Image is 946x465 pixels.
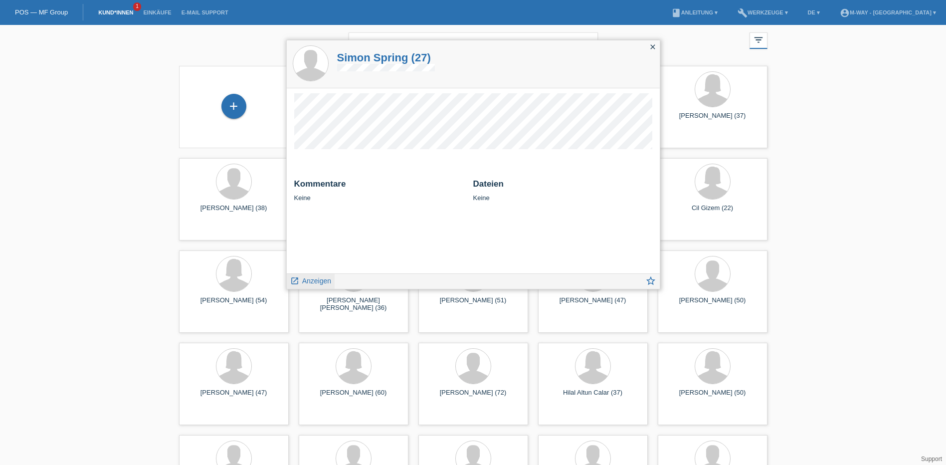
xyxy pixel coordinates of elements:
input: Suche... [349,32,598,56]
i: star_border [645,275,656,286]
a: bookAnleitung ▾ [666,9,723,15]
span: 1 [133,2,141,11]
i: account_circle [840,8,850,18]
a: Einkäufe [138,9,176,15]
a: buildWerkzeuge ▾ [733,9,793,15]
i: build [738,8,748,18]
div: [PERSON_NAME] (72) [426,389,520,405]
span: Anzeigen [302,277,331,285]
a: launch Anzeigen [290,274,332,286]
div: [PERSON_NAME] (38) [187,204,281,220]
div: [PERSON_NAME] (37) [666,112,759,128]
a: Support [921,456,942,463]
div: [PERSON_NAME] (50) [666,296,759,312]
a: star_border [645,276,656,289]
a: DE ▾ [803,9,825,15]
div: [PERSON_NAME] (60) [307,389,400,405]
h2: Dateien [473,179,652,194]
i: book [671,8,681,18]
div: [PERSON_NAME] (54) [187,296,281,312]
div: Kund*in hinzufügen [222,98,246,115]
div: [PERSON_NAME] [PERSON_NAME] (36) [307,296,400,312]
div: [PERSON_NAME] (51) [426,296,520,312]
h2: Kommentare [294,179,466,194]
a: account_circlem-way - [GEOGRAPHIC_DATA] ▾ [835,9,941,15]
a: E-Mail Support [177,9,233,15]
div: Hilal Altun Calar (37) [546,389,640,405]
i: filter_list [753,34,764,45]
div: [PERSON_NAME] (50) [666,389,759,405]
a: Kund*innen [93,9,138,15]
i: close [649,43,657,51]
div: [PERSON_NAME] (47) [546,296,640,312]
div: Keine [294,179,466,202]
a: POS — MF Group [15,8,68,16]
a: Simon Spring (27) [337,51,435,64]
div: Cil Gizem (22) [666,204,759,220]
i: launch [290,276,299,285]
div: [PERSON_NAME] (47) [187,389,281,405]
div: Keine [473,179,652,202]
